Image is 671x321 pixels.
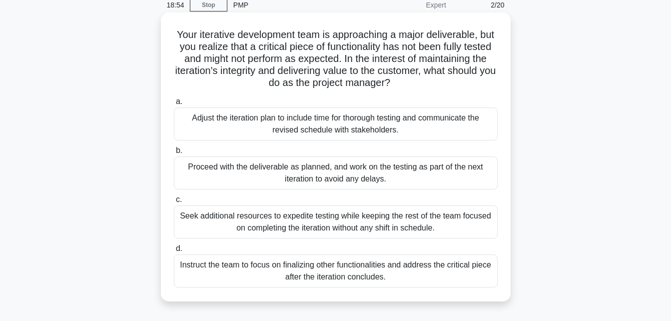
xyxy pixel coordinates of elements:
div: Proceed with the deliverable as planned, and work on the testing as part of the next iteration to... [174,156,498,189]
div: Seek additional resources to expedite testing while keeping the rest of the team focused on compl... [174,205,498,238]
div: Instruct the team to focus on finalizing other functionalities and address the critical piece aft... [174,254,498,287]
span: c. [176,195,182,203]
div: Adjust the iteration plan to include time for thorough testing and communicate the revised schedu... [174,107,498,140]
span: d. [176,244,182,252]
span: b. [176,146,182,154]
span: a. [176,97,182,105]
h5: Your iterative development team is approaching a major deliverable, but you realize that a critic... [173,28,499,89]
